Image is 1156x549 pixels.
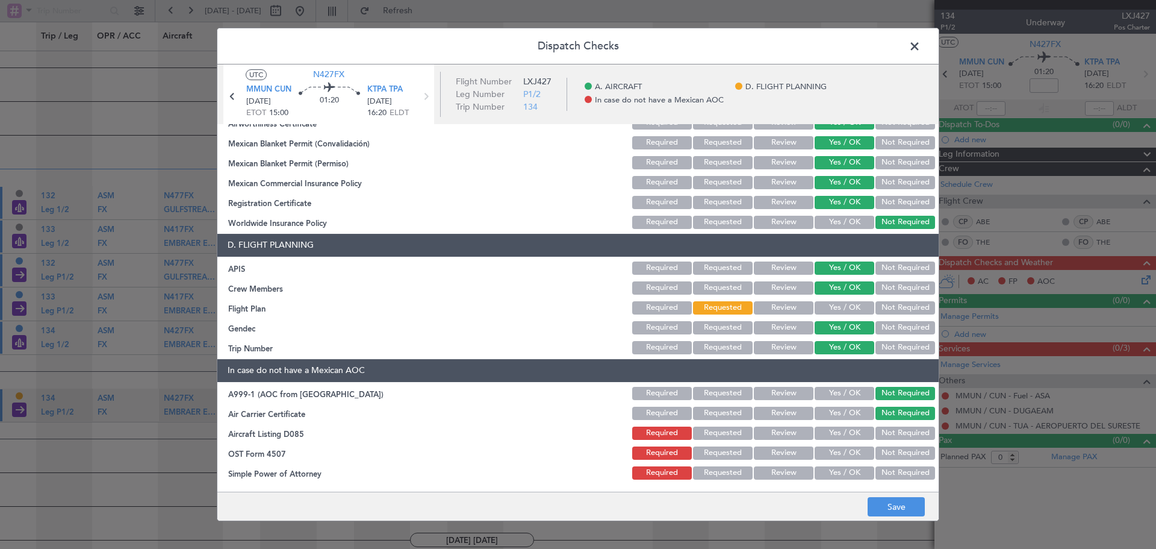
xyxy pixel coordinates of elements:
[875,447,935,460] button: Not Required
[875,176,935,189] button: Not Required
[875,136,935,149] button: Not Required
[875,262,935,275] button: Not Required
[875,301,935,315] button: Not Required
[875,196,935,209] button: Not Required
[217,28,939,64] header: Dispatch Checks
[875,216,935,229] button: Not Required
[875,466,935,480] button: Not Required
[875,341,935,354] button: Not Required
[875,407,935,420] button: Not Required
[875,387,935,400] button: Not Required
[875,156,935,169] button: Not Required
[875,427,935,440] button: Not Required
[875,281,935,295] button: Not Required
[875,321,935,334] button: Not Required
